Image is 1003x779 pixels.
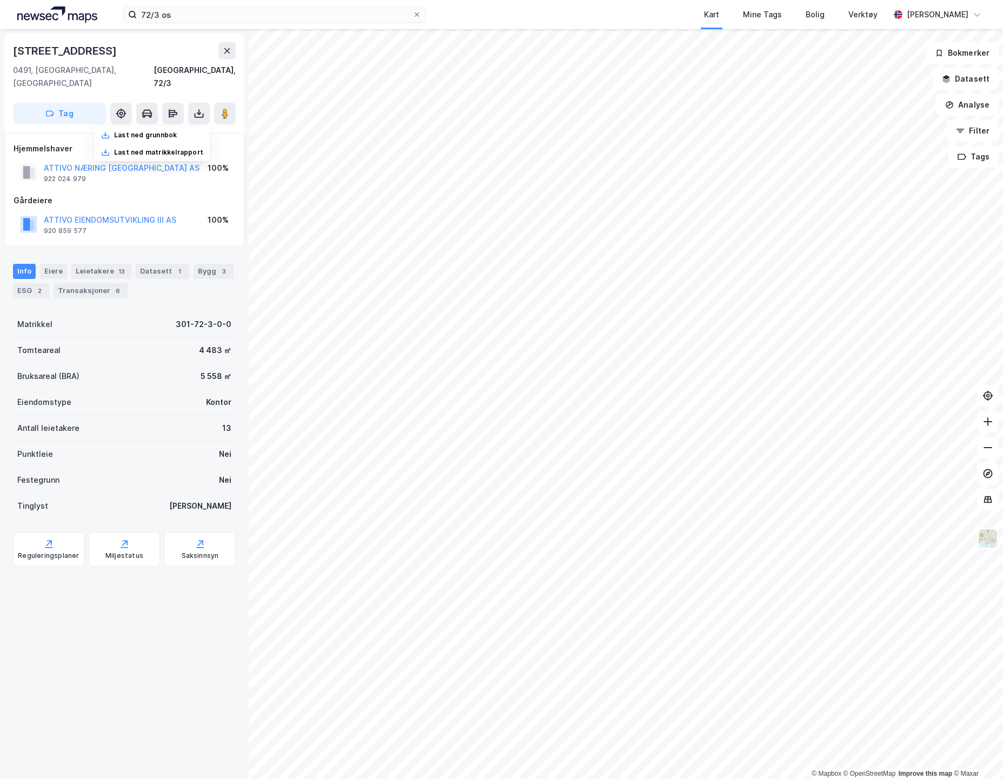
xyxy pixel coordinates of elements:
[17,474,59,487] div: Festegrunn
[17,396,71,409] div: Eiendomstype
[13,283,49,298] div: ESG
[13,42,119,59] div: [STREET_ADDRESS]
[843,770,896,777] a: OpenStreetMap
[907,8,968,21] div: [PERSON_NAME]
[17,422,79,435] div: Antall leietakere
[199,344,231,357] div: 4 483 ㎡
[13,103,106,124] button: Tag
[17,318,52,331] div: Matrikkel
[704,8,719,21] div: Kart
[34,285,45,296] div: 2
[219,474,231,487] div: Nei
[182,551,219,560] div: Saksinnsyn
[136,264,189,279] div: Datasett
[978,528,998,549] img: Z
[105,551,143,560] div: Miljøstatus
[40,264,67,279] div: Eiere
[17,448,53,461] div: Punktleie
[17,6,97,23] img: logo.a4113a55bc3d86da70a041830d287a7e.svg
[114,148,203,157] div: Last ned matrikkelrapport
[949,727,1003,779] iframe: Chat Widget
[949,727,1003,779] div: Kontrollprogram for chat
[17,370,79,383] div: Bruksareal (BRA)
[222,422,231,435] div: 13
[947,120,999,142] button: Filter
[116,266,127,277] div: 13
[208,214,229,227] div: 100%
[17,500,48,512] div: Tinglyst
[948,146,999,168] button: Tags
[208,162,229,175] div: 100%
[54,283,128,298] div: Transaksjoner
[71,264,131,279] div: Leietakere
[176,318,231,331] div: 301-72-3-0-0
[44,175,86,183] div: 922 024 979
[114,131,177,139] div: Last ned grunnbok
[806,8,825,21] div: Bolig
[18,551,79,560] div: Reguleringsplaner
[218,266,229,277] div: 3
[743,8,782,21] div: Mine Tags
[14,142,235,155] div: Hjemmelshaver
[44,227,87,235] div: 920 859 577
[899,770,952,777] a: Improve this map
[848,8,878,21] div: Verktøy
[219,448,231,461] div: Nei
[14,194,235,207] div: Gårdeiere
[13,264,36,279] div: Info
[13,64,154,90] div: 0491, [GEOGRAPHIC_DATA], [GEOGRAPHIC_DATA]
[194,264,234,279] div: Bygg
[936,94,999,116] button: Analyse
[926,42,999,64] button: Bokmerker
[154,64,236,90] div: [GEOGRAPHIC_DATA], 72/3
[933,68,999,90] button: Datasett
[112,285,123,296] div: 6
[201,370,231,383] div: 5 558 ㎡
[17,344,61,357] div: Tomteareal
[174,266,185,277] div: 1
[169,500,231,512] div: [PERSON_NAME]
[812,770,841,777] a: Mapbox
[137,6,413,23] input: Søk på adresse, matrikkel, gårdeiere, leietakere eller personer
[206,396,231,409] div: Kontor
